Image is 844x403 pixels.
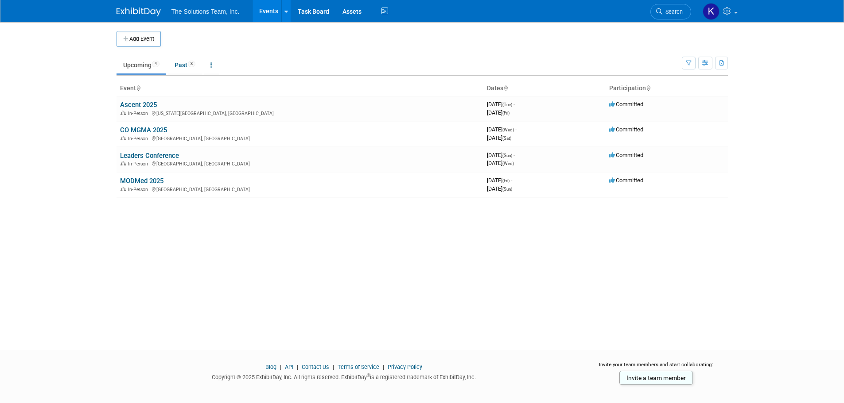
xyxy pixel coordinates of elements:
span: Committed [609,177,643,184]
span: | [278,364,284,370]
span: Committed [609,101,643,107]
span: [DATE] [487,177,512,184]
span: 4 [152,61,159,67]
span: In-Person [128,161,151,167]
a: Blog [265,364,276,370]
img: In-Person Event [121,111,126,115]
span: (Tue) [502,102,512,107]
span: In-Person [128,111,151,116]
span: | [331,364,336,370]
div: Invite your team members and start collaborating: [585,361,728,374]
img: ExhibitDay [117,8,161,16]
span: | [295,364,300,370]
span: In-Person [128,136,151,142]
a: Upcoming4 [117,57,166,73]
span: In-Person [128,187,151,192]
span: [DATE] [487,109,510,116]
a: Privacy Policy [388,364,422,370]
span: 3 [188,61,195,67]
span: (Fri) [502,111,510,115]
span: Committed [609,152,643,158]
a: Sort by Start Date [503,84,508,92]
span: [DATE] [487,126,517,133]
button: Add Event [117,31,161,47]
span: [DATE] [487,134,511,141]
span: [DATE] [487,185,512,192]
span: (Wed) [502,127,514,132]
div: [GEOGRAPHIC_DATA], [GEOGRAPHIC_DATA] [120,185,480,192]
img: In-Person Event [121,187,126,191]
a: MODMed 2025 [120,177,163,185]
a: API [285,364,293,370]
img: In-Person Event [121,161,126,165]
span: (Wed) [502,161,514,166]
a: CO MGMA 2025 [120,126,167,134]
span: - [513,152,515,158]
span: (Sun) [502,153,512,158]
a: Search [650,4,691,19]
img: In-Person Event [121,136,126,140]
a: Terms of Service [338,364,379,370]
sup: ® [367,373,370,378]
span: (Sun) [502,187,512,192]
a: Contact Us [302,364,329,370]
span: The Solutions Team, Inc. [171,8,240,15]
a: Ascent 2025 [120,101,157,109]
span: [DATE] [487,101,515,107]
span: - [513,101,515,107]
a: Sort by Participation Type [646,84,650,92]
div: Copyright © 2025 ExhibitDay, Inc. All rights reserved. ExhibitDay is a registered trademark of Ex... [117,371,572,381]
span: [DATE] [487,152,515,158]
a: Leaders Conference [120,152,179,160]
span: | [381,364,386,370]
div: [GEOGRAPHIC_DATA], [GEOGRAPHIC_DATA] [120,160,480,167]
div: [US_STATE][GEOGRAPHIC_DATA], [GEOGRAPHIC_DATA] [120,109,480,116]
span: - [511,177,512,184]
img: Kaelon Harris [703,3,720,20]
span: (Fri) [502,178,510,183]
span: Committed [609,126,643,133]
div: [GEOGRAPHIC_DATA], [GEOGRAPHIC_DATA] [120,134,480,142]
th: Event [117,81,483,96]
a: Invite a team member [619,371,693,385]
th: Dates [483,81,606,96]
span: (Sat) [502,136,511,141]
span: [DATE] [487,160,514,166]
span: - [515,126,517,133]
span: Search [662,8,683,15]
a: Past3 [168,57,202,73]
th: Participation [606,81,728,96]
a: Sort by Event Name [136,84,140,92]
